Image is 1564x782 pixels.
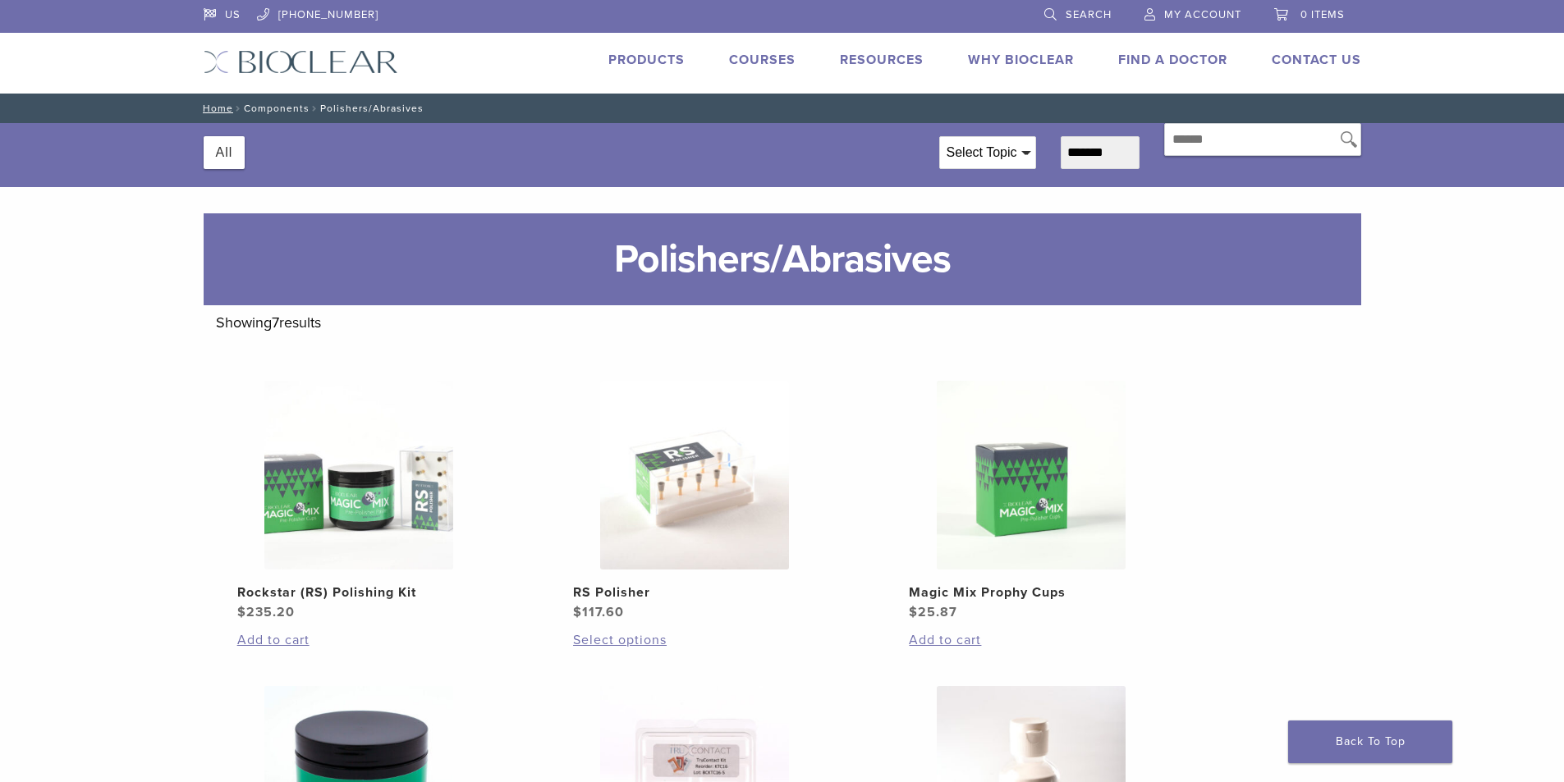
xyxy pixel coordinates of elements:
[937,381,1126,569] img: Magic Mix Prophy Cups
[237,630,480,650] a: Add to cart: “Rockstar (RS) Polishing Kit”
[310,104,320,112] span: /
[216,305,321,340] p: Showing results
[968,52,1074,68] a: Why Bioclear
[573,583,816,602] h2: RS Polisher
[1118,52,1227,68] a: Find A Doctor
[1300,8,1345,21] span: 0 items
[264,381,453,569] img: Rockstar (RS) Polishing Kit
[840,52,924,68] a: Resources
[191,94,1374,123] nav: Components Polishers/Abrasives
[887,381,1174,622] a: Magic Mix Prophy CupsMagic Mix Prophy Cups $25.87
[1272,52,1361,68] a: Contact Us
[216,136,233,169] button: All
[237,583,480,602] h2: Rockstar (RS) Polishing Kit
[909,583,1152,602] h2: Magic Mix Prophy Cups
[216,381,502,622] a: Rockstar (RS) Polishing KitRockstar (RS) Polishing Kit $235.20
[204,213,1361,305] h1: Polishers/Abrasives
[198,103,233,114] a: Home
[204,50,398,74] img: Bioclear
[573,630,816,650] a: Select options for “RS Polisher”
[729,52,796,68] a: Courses
[237,604,295,620] bdi: 235.20
[909,604,918,620] span: $
[1066,8,1112,21] span: Search
[237,604,246,620] span: $
[552,381,838,622] a: RS PolisherRS Polisher $117.60
[909,630,1152,650] a: Add to cart: “Magic Mix Prophy Cups”
[1288,720,1452,763] a: Back To Top
[1164,8,1241,21] span: My Account
[600,381,789,569] img: RS Polisher
[909,604,957,620] bdi: 25.87
[233,104,244,112] span: /
[272,313,279,332] span: 7
[573,604,624,620] bdi: 117.60
[573,604,582,620] span: $
[608,52,685,68] a: Products
[940,137,1035,168] div: Select Topic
